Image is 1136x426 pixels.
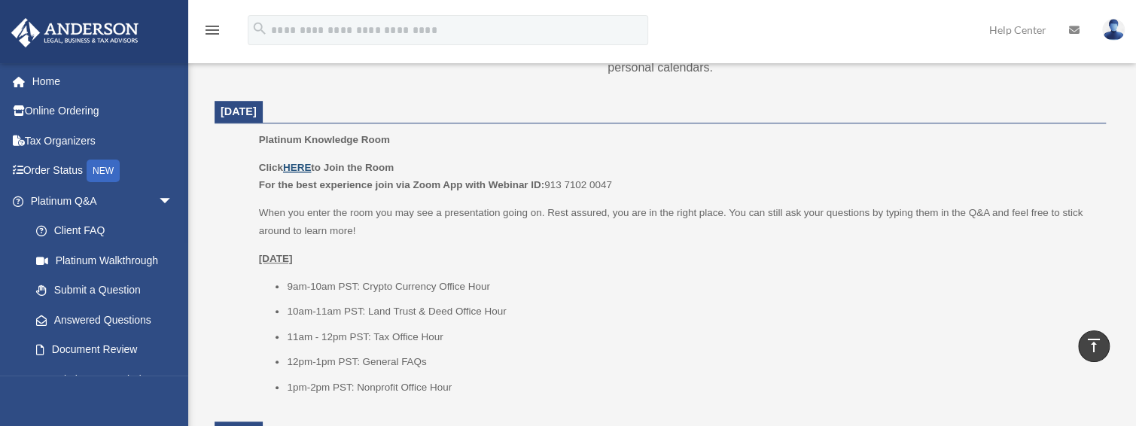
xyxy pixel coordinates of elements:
i: menu [203,21,221,39]
a: Online Ordering [11,96,196,126]
a: Order StatusNEW [11,156,196,187]
a: menu [203,26,221,39]
p: When you enter the room you may see a presentation going on. Rest assured, you are in the right p... [259,204,1095,239]
div: NEW [87,160,120,182]
b: For the best experience join via Zoom App with Webinar ID: [259,179,544,190]
li: 10am-11am PST: Land Trust & Deed Office Hour [287,303,1095,321]
i: search [251,20,268,37]
img: User Pic [1102,19,1125,41]
span: arrow_drop_down [158,186,188,217]
a: Platinum Walkthrough [21,245,196,275]
a: Platinum Q&Aarrow_drop_down [11,186,196,216]
a: Client FAQ [21,216,196,246]
b: Click to Join the Room [259,162,394,173]
a: Tax Organizers [11,126,196,156]
a: Platinum Knowledge Room [21,364,188,412]
a: Submit a Question [21,275,196,306]
li: 11am - 12pm PST: Tax Office Hour [287,328,1095,346]
li: 9am-10am PST: Crypto Currency Office Hour [287,278,1095,296]
img: Anderson Advisors Platinum Portal [7,18,143,47]
li: 1pm-2pm PST: Nonprofit Office Hour [287,379,1095,397]
i: vertical_align_top [1085,336,1103,354]
p: 913 7102 0047 [259,159,1095,194]
a: Document Review [21,335,196,365]
span: [DATE] [221,105,257,117]
a: Answered Questions [21,305,196,335]
a: vertical_align_top [1078,330,1110,362]
span: Platinum Knowledge Room [259,134,390,145]
li: 12pm-1pm PST: General FAQs [287,353,1095,371]
a: HERE [283,162,311,173]
u: [DATE] [259,253,293,264]
a: Home [11,66,196,96]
